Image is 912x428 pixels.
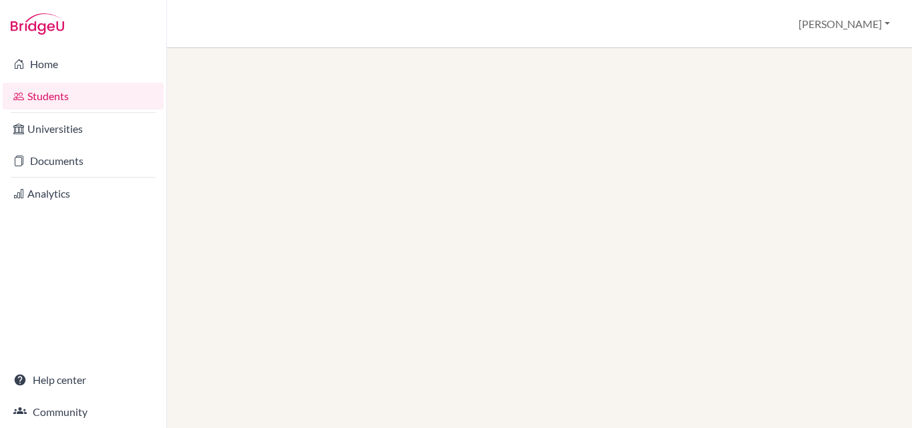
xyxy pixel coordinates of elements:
a: Students [3,83,164,110]
a: Help center [3,367,164,393]
a: Community [3,399,164,425]
img: Bridge-U [11,13,64,35]
button: [PERSON_NAME] [792,11,896,37]
a: Home [3,51,164,77]
a: Documents [3,148,164,174]
a: Universities [3,116,164,142]
a: Analytics [3,180,164,207]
